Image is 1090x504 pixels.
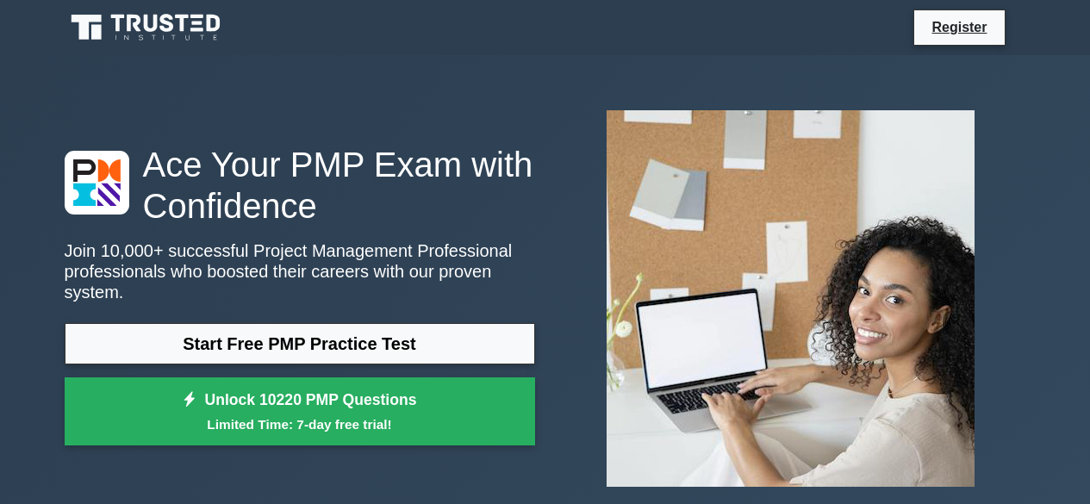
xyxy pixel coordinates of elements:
[65,144,535,227] h1: Ace Your PMP Exam with Confidence
[921,16,997,38] a: Register
[86,414,514,434] small: Limited Time: 7-day free trial!
[65,377,535,446] a: Unlock 10220 PMP QuestionsLimited Time: 7-day free trial!
[65,323,535,364] a: Start Free PMP Practice Test
[65,240,535,302] p: Join 10,000+ successful Project Management Professional professionals who boosted their careers w...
